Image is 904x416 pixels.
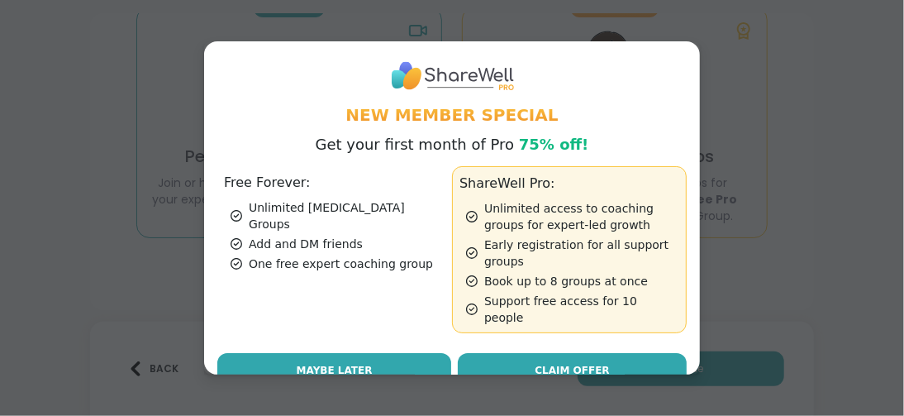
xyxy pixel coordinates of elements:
h3: Free Forever: [224,173,445,193]
div: Unlimited access to coaching groups for expert-led growth [466,200,679,233]
button: Maybe Later [217,353,451,388]
div: Unlimited [MEDICAL_DATA] Groups [231,199,445,232]
div: Support free access for 10 people [466,293,679,326]
img: ShareWell Logo [390,55,514,97]
p: Get your first month of Pro [316,133,589,156]
span: Maybe Later [297,363,373,378]
a: Claim Offer [458,353,687,388]
span: Claim Offer [535,363,609,378]
h3: ShareWell Pro: [459,174,679,194]
div: Add and DM friends [231,236,445,252]
div: One free expert coaching group [231,256,445,272]
h1: New Member Special [217,103,687,127]
div: Book up to 8 groups at once [466,273,679,289]
div: Early registration for all support groups [466,237,679,270]
span: 75% off! [519,136,589,153]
